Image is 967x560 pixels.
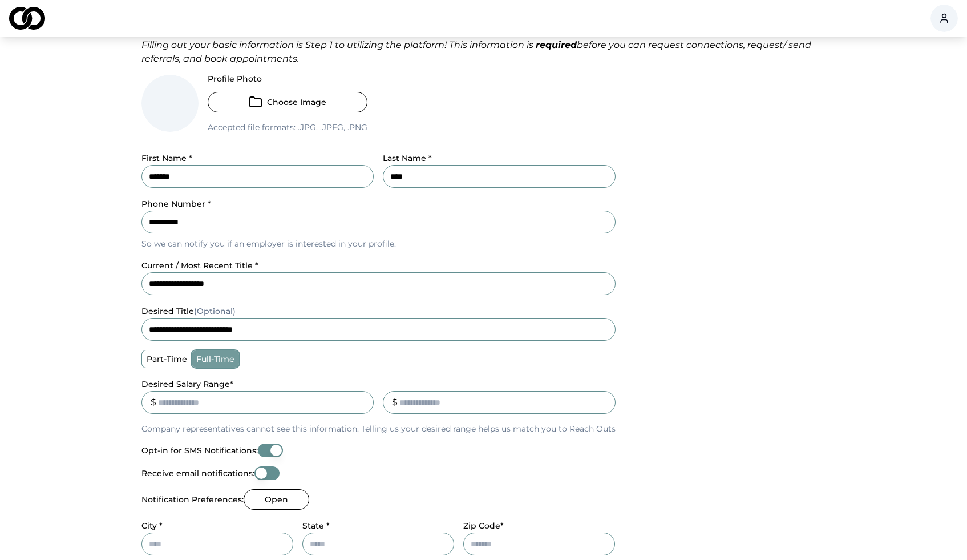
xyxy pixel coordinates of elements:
[536,39,577,50] strong: required
[151,396,156,409] div: $
[141,423,616,434] p: Company representatives cannot see this information. Telling us your desired range helps us match...
[208,75,367,83] label: Profile Photo
[141,306,236,316] label: desired title
[141,469,254,477] label: Receive email notifications:
[141,38,826,66] div: Filling out your basic information is Step 1 to utilizing the platform! This information is befor...
[141,238,616,249] p: So we can notify you if an employer is interested in your profile.
[192,350,239,368] label: full-time
[141,495,244,503] label: Notification Preferences:
[302,521,330,531] label: State *
[141,521,163,531] label: City *
[208,92,367,112] button: Choose Image
[194,306,236,316] span: (Optional)
[244,489,309,510] button: Open
[296,122,367,132] span: .jpg, .jpeg, .png
[208,122,367,133] p: Accepted file formats:
[141,199,211,209] label: Phone Number *
[142,350,192,368] label: part-time
[141,260,258,271] label: current / most recent title *
[141,153,192,163] label: First Name *
[141,446,258,454] label: Opt-in for SMS Notifications:
[9,7,45,30] img: logo
[383,153,432,163] label: Last Name *
[392,396,398,409] div: $
[463,521,504,531] label: Zip Code*
[141,379,233,389] label: Desired Salary Range *
[383,379,387,389] label: _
